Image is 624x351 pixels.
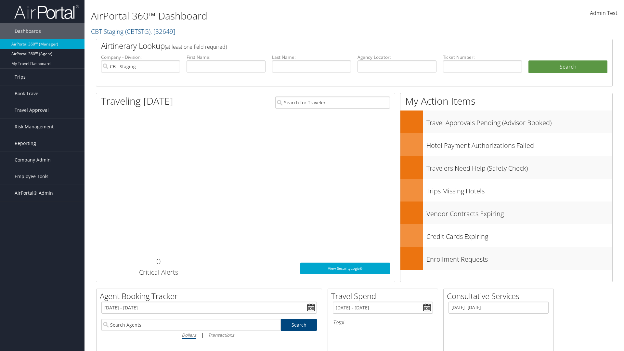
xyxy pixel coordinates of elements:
span: , [ 32649 ] [150,27,175,36]
a: View SecurityLogic® [300,263,390,274]
a: Travelers Need Help (Safety Check) [400,156,612,179]
label: Company - Division: [101,54,180,60]
span: Company Admin [15,152,51,168]
label: Agency Locator: [357,54,436,60]
div: | [101,331,317,339]
a: Enrollment Requests [400,247,612,270]
h3: Enrollment Requests [426,252,612,264]
span: AirPortal® Admin [15,185,53,201]
a: Trips Missing Hotels [400,179,612,201]
i: Dollars [182,332,196,338]
h6: Total [333,319,433,326]
h3: Credit Cards Expiring [426,229,612,241]
h1: My Action Items [400,94,612,108]
img: airportal-logo.png [14,4,79,19]
h2: Airtinerary Lookup [101,40,565,51]
a: Hotel Payment Authorizations Failed [400,133,612,156]
span: Book Travel [15,85,40,102]
h3: Travelers Need Help (Safety Check) [426,161,612,173]
label: First Name: [187,54,266,60]
span: Trips [15,69,26,85]
span: Dashboards [15,23,41,39]
h1: Traveling [DATE] [101,94,173,108]
span: Risk Management [15,119,54,135]
input: Search Agents [101,319,281,331]
button: Search [528,60,607,73]
a: Credit Cards Expiring [400,224,612,247]
span: (at least one field required) [165,43,227,50]
h2: 0 [101,256,216,267]
span: ( CBTSTG ) [125,27,150,36]
input: Search for Traveler [275,97,390,109]
h2: Consultative Services [447,291,553,302]
span: Travel Approval [15,102,49,118]
h3: Vendor Contracts Expiring [426,206,612,218]
span: Reporting [15,135,36,151]
a: Vendor Contracts Expiring [400,201,612,224]
a: CBT Staging [91,27,175,36]
label: Last Name: [272,54,351,60]
h3: Hotel Payment Authorizations Failed [426,138,612,150]
span: Employee Tools [15,168,48,185]
h1: AirPortal 360™ Dashboard [91,9,442,23]
h3: Critical Alerts [101,268,216,277]
label: Ticket Number: [443,54,522,60]
a: Admin Test [590,3,617,23]
span: Admin Test [590,9,617,17]
h2: Travel Spend [331,291,438,302]
a: Travel Approvals Pending (Advisor Booked) [400,110,612,133]
h3: Travel Approvals Pending (Advisor Booked) [426,115,612,127]
i: Transactions [208,332,234,338]
a: Search [281,319,317,331]
h2: Agent Booking Tracker [100,291,322,302]
h3: Trips Missing Hotels [426,183,612,196]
